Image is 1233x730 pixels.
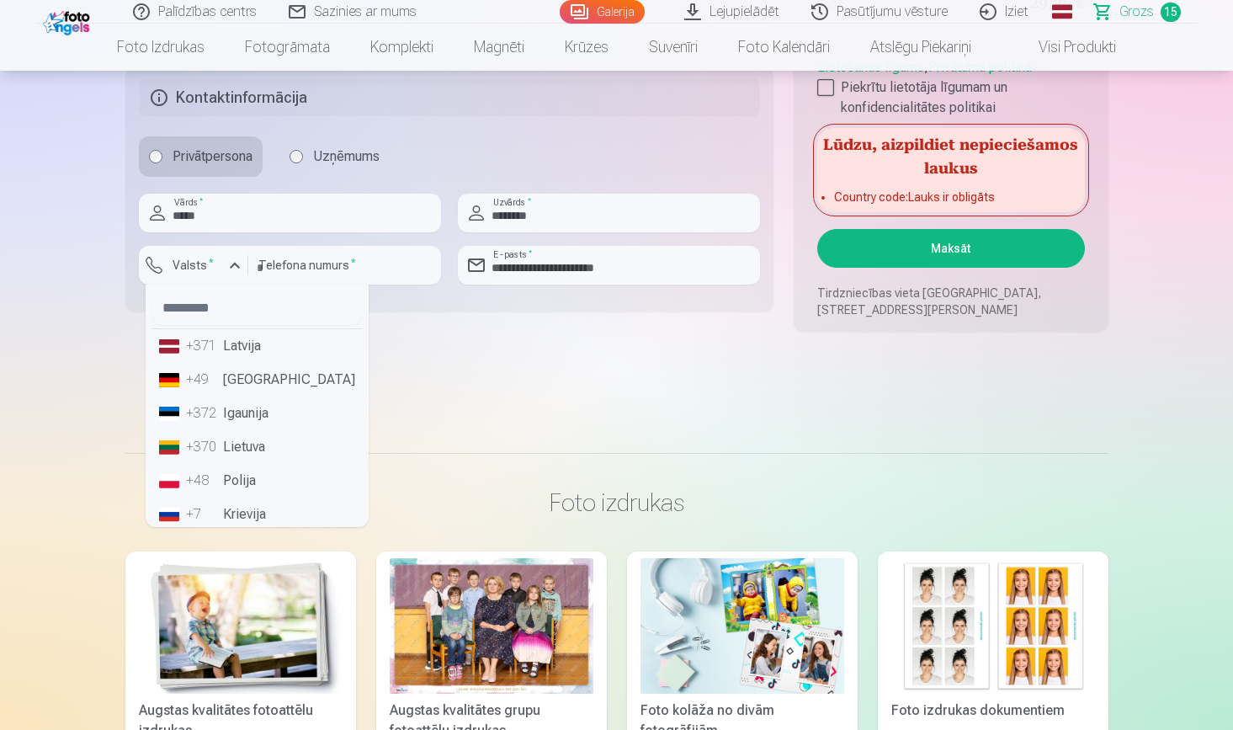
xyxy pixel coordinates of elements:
img: Foto kolāža no divām fotogrāfijām [640,558,844,694]
li: Igaunija [152,397,362,430]
div: +371 [186,336,220,356]
label: Uzņēmums [279,136,390,177]
label: Privātpersona [139,136,263,177]
a: Atslēgu piekariņi [850,24,991,71]
li: Country code : Lauks ir obligāts [834,189,1067,205]
div: Lauks ir obligāts [139,285,248,298]
img: Foto izdrukas dokumentiem [891,558,1095,694]
a: Suvenīri [629,24,718,71]
div: +7 [186,504,220,525]
h5: Kontaktinformācija [139,79,761,116]
input: Uzņēmums [290,150,303,163]
div: +48 [186,471,220,491]
label: Piekrītu lietotāja līgumam un konfidencialitātes politikai [817,77,1084,118]
a: Magnēti [454,24,545,71]
button: Valsts* [139,246,248,285]
img: Augstas kvalitātes fotoattēlu izdrukas [139,558,343,694]
div: +49 [186,370,220,390]
p: Tirdzniecības vieta [GEOGRAPHIC_DATA], [STREET_ADDRESS][PERSON_NAME] [817,285,1084,318]
li: Polija [152,464,362,498]
div: +372 [186,403,220,424]
a: Foto kalendāri [718,24,850,71]
li: Krievija [152,498,362,531]
div: , [817,51,1084,118]
a: Foto izdrukas [97,24,225,71]
span: Grozs [1119,2,1154,22]
a: Visi produkti [991,24,1136,71]
h5: Lūdzu, aizpildiet nepieciešamos laukus [817,128,1084,182]
button: Maksāt [817,229,1084,268]
a: Fotogrāmata [225,24,350,71]
h3: Foto izdrukas [139,488,1095,518]
div: Foto izdrukas dokumentiem [885,701,1102,721]
li: Lietuva [152,430,362,464]
a: Krūzes [545,24,629,71]
li: Latvija [152,329,362,363]
img: /fa1 [43,7,94,35]
a: Komplekti [350,24,454,71]
span: 15 [1161,3,1181,22]
li: [GEOGRAPHIC_DATA] [152,363,362,397]
label: Valsts [166,257,221,274]
div: +370 [186,437,220,457]
input: Privātpersona [149,150,162,163]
